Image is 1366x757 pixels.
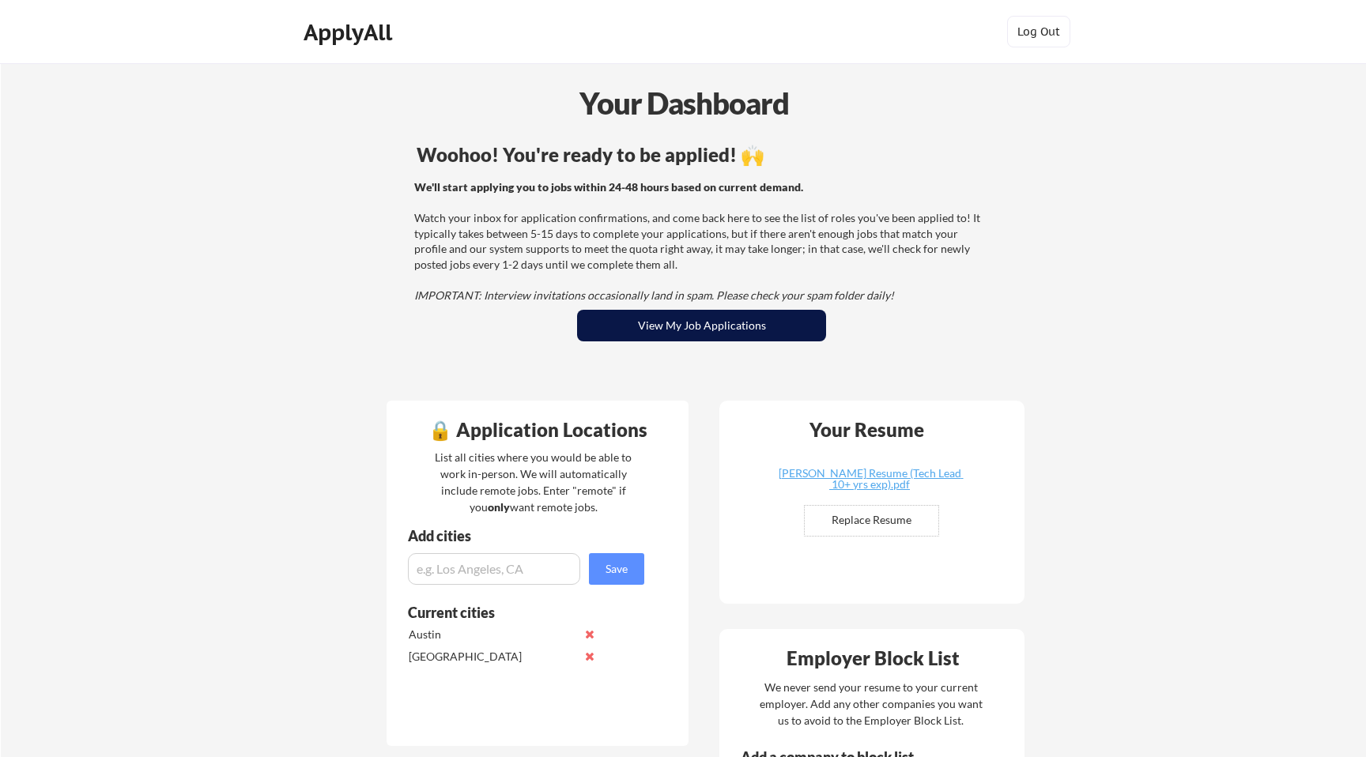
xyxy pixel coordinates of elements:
strong: We'll start applying you to jobs within 24-48 hours based on current demand. [414,180,803,194]
div: Current cities [408,605,627,620]
em: IMPORTANT: Interview invitations occasionally land in spam. Please check your spam folder daily! [414,288,894,302]
div: Woohoo! You're ready to be applied! 🙌 [417,145,987,164]
button: View My Job Applications [577,310,826,341]
button: Save [589,553,644,585]
div: Employer Block List [726,649,1020,668]
button: Log Out [1007,16,1070,47]
input: e.g. Los Angeles, CA [408,553,580,585]
div: Your Resume [788,420,945,439]
div: 🔒 Application Locations [391,420,685,439]
div: We never send your resume to your current employer. Add any other companies you want us to avoid ... [758,679,983,729]
div: Austin [409,627,575,642]
a: [PERSON_NAME] Resume (Tech Lead 10+ yrs exp).pdf [775,468,964,492]
div: Your Dashboard [2,81,1366,126]
div: ApplyAll [304,19,397,46]
div: Watch your inbox for application confirmations, and come back here to see the list of roles you'v... [414,179,984,303]
div: [GEOGRAPHIC_DATA] [409,649,575,665]
div: List all cities where you would be able to work in-person. We will automatically include remote j... [425,449,642,515]
strong: only [488,500,510,514]
div: [PERSON_NAME] Resume (Tech Lead 10+ yrs exp).pdf [775,468,964,490]
div: Add cities [408,529,648,543]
